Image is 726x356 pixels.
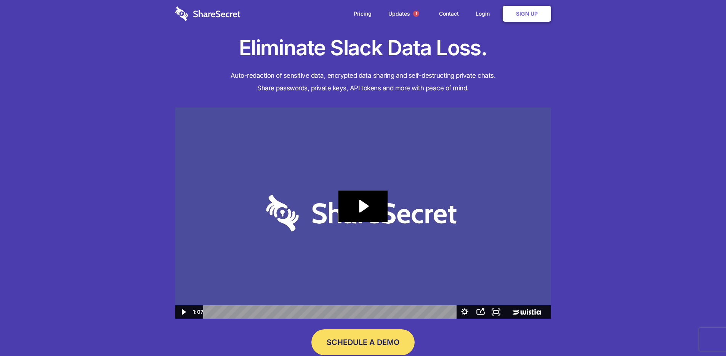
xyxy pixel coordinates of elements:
[209,305,453,319] div: Playbar
[175,34,551,62] h1: Eliminate Slack Data Loss.
[457,305,473,319] button: Show settings menu
[488,305,504,319] button: Fullscreen
[468,2,501,26] a: Login
[431,2,466,26] a: Contact
[503,6,551,22] a: Sign Up
[175,69,551,95] h4: Auto-redaction of sensitive data, encrypted data sharing and self-destructing private chats. Shar...
[504,305,551,319] a: Wistia Logo -- Learn More
[175,6,240,21] img: logo-wordmark-white-trans-d4663122ce5f474addd5e946df7df03e33cb6a1c49d2221995e7729f52c070b2.svg
[175,305,191,319] button: Play Video
[346,2,379,26] a: Pricing
[413,11,419,17] span: 1
[473,305,488,319] button: Open sharing menu
[175,107,551,319] img: Sharesecret
[311,329,415,355] a: Schedule a Demo
[338,191,387,222] button: Play Video: Sharesecret Slack Extension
